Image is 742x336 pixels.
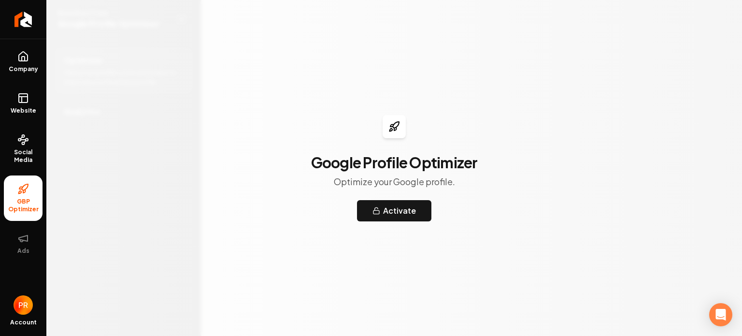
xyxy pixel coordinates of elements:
span: Company [5,65,42,73]
a: Website [4,85,43,122]
img: Rebolt Logo [14,12,32,27]
button: Open user button [14,295,33,315]
span: Ads [14,247,33,255]
button: Ads [4,225,43,263]
div: Open Intercom Messenger [709,303,732,326]
a: Company [4,43,43,81]
span: Social Media [4,148,43,164]
img: Pablo Robles [14,295,33,315]
a: Social Media [4,126,43,172]
span: Account [10,319,37,326]
span: Website [7,107,40,115]
span: GBP Optimizer [4,198,43,213]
